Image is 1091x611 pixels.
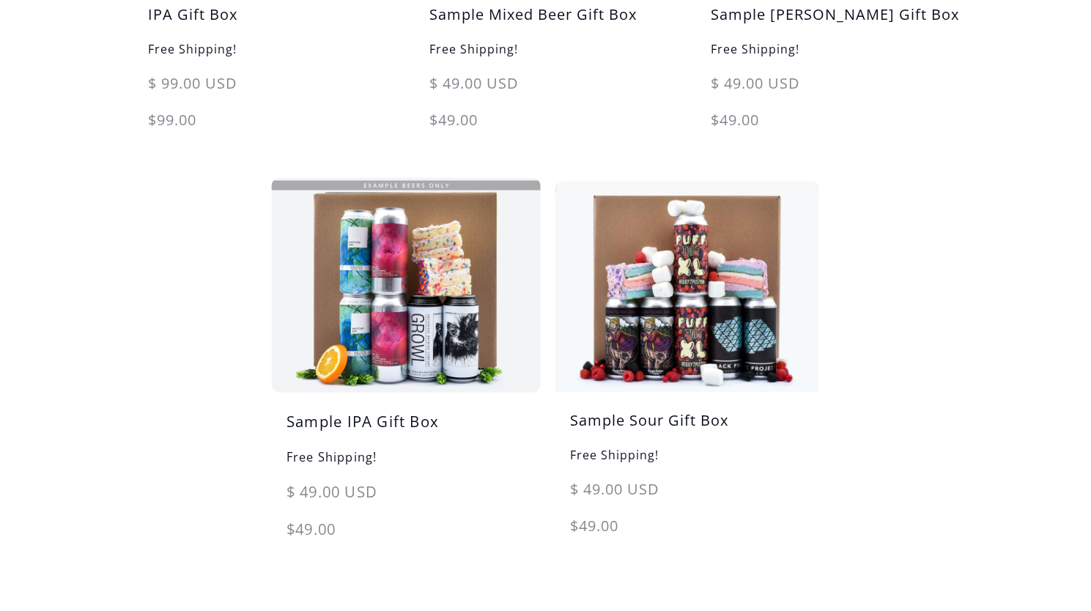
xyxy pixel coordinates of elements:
[415,40,678,73] h6: Free Shipping!
[271,481,540,518] div: $ 49.00 USD
[271,177,540,555] a: Sample IPA Gift BoxFree Shipping!$ 49.00 USD$49.00
[555,515,819,552] div: $49.00
[695,4,959,40] h5: Sample [PERSON_NAME] Gift Box
[415,73,678,109] div: $ 49.00 USD
[555,181,819,552] a: Sample Sour Gift BoxFree Shipping!$ 49.00 USD$49.00
[555,410,819,446] h5: Sample Sour Gift Box
[271,448,540,481] h6: Free Shipping!
[555,446,819,478] h6: Free Shipping!
[133,40,397,73] h6: Free Shipping!
[133,4,397,40] h5: IPA Gift Box
[271,518,540,555] div: $49.00
[695,73,959,109] div: $ 49.00 USD
[133,73,397,109] div: $ 99.00 USD
[133,109,397,146] div: $99.00
[271,410,540,448] h5: Sample IPA Gift Box
[695,109,959,146] div: $49.00
[695,40,959,73] h6: Free Shipping!
[415,4,678,40] h5: Sample Mixed Beer Gift Box
[415,109,678,146] div: $49.00
[555,478,819,515] div: $ 49.00 USD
